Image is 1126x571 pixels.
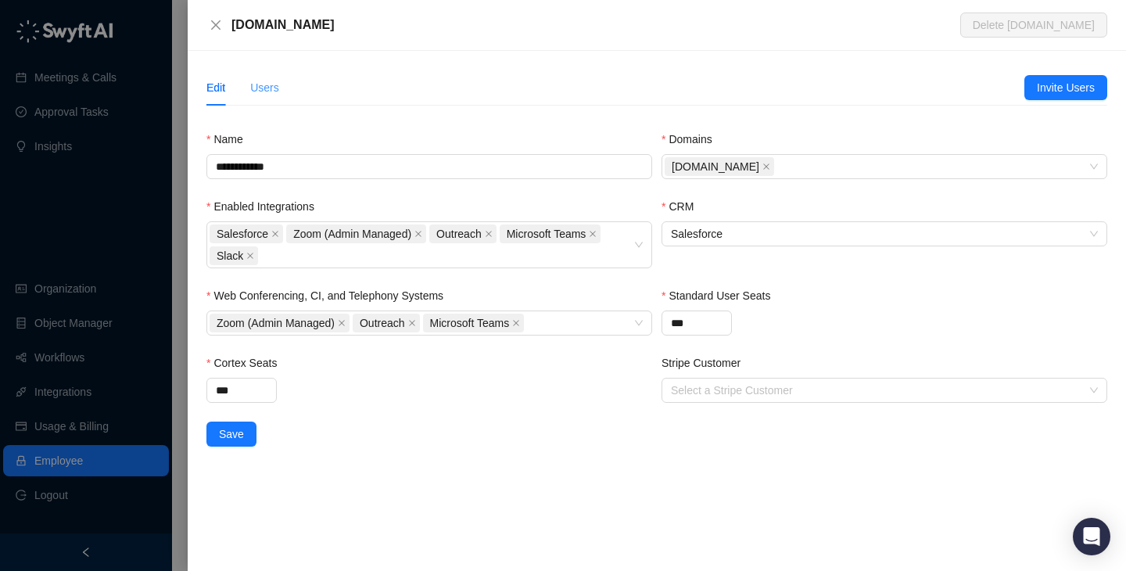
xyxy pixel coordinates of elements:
[1037,79,1095,96] span: Invite Users
[762,163,770,171] span: close
[261,250,264,262] input: Enabled Integrations
[206,354,288,372] label: Cortex Seats
[206,154,652,179] input: Name
[672,158,759,175] span: [DOMAIN_NAME]
[231,16,960,34] div: [DOMAIN_NAME]
[210,224,283,243] span: Salesforce
[206,198,325,215] label: Enabled Integrations
[217,225,268,242] span: Salesforce
[293,225,411,242] span: Zoom (Admin Managed)
[206,131,254,148] label: Name
[662,311,731,335] input: Standard User Seats
[485,230,493,238] span: close
[960,13,1107,38] button: Delete [DOMAIN_NAME]
[210,314,350,332] span: Zoom (Admin Managed)
[423,314,525,332] span: Microsoft Teams
[662,354,751,372] label: Stripe Customer
[671,379,1088,402] input: Stripe Customer
[662,131,723,148] label: Domains
[246,252,254,260] span: close
[500,224,601,243] span: Microsoft Teams
[589,230,597,238] span: close
[1024,75,1107,100] button: Invite Users
[436,225,482,242] span: Outreach
[1073,518,1110,555] div: Open Intercom Messenger
[206,422,256,447] button: Save
[430,314,510,332] span: Microsoft Teams
[210,246,258,265] span: Slack
[219,426,244,443] span: Save
[250,79,279,96] div: Users
[414,230,422,238] span: close
[210,19,222,31] span: close
[777,161,780,173] input: Domains
[207,379,276,402] input: Cortex Seats
[206,287,454,304] label: Web Conferencing, CI, and Telephony Systems
[662,198,705,215] label: CRM
[206,16,225,34] button: Close
[662,287,781,304] label: Standard User Seats
[512,319,520,327] span: close
[429,224,497,243] span: Outreach
[271,230,279,238] span: close
[360,314,405,332] span: Outreach
[527,318,530,329] input: Web Conferencing, CI, and Telephony Systems
[671,222,1098,246] span: Salesforce
[408,319,416,327] span: close
[206,79,225,96] div: Edit
[665,157,774,176] span: synthesia.io
[338,319,346,327] span: close
[217,314,335,332] span: Zoom (Admin Managed)
[507,225,586,242] span: Microsoft Teams
[217,247,243,264] span: Slack
[286,224,426,243] span: Zoom (Admin Managed)
[353,314,420,332] span: Outreach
